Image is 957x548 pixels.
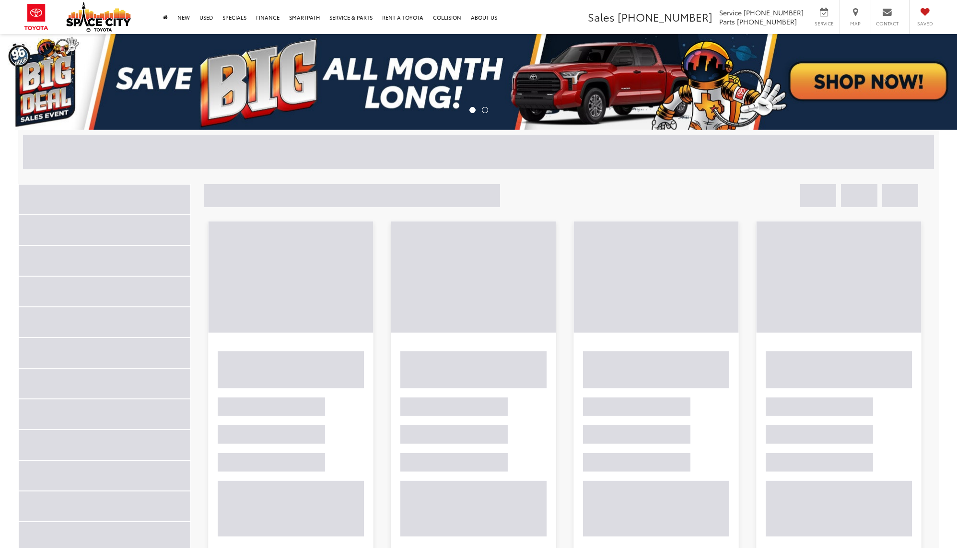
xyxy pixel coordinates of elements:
span: Map [845,20,866,27]
span: Saved [914,20,935,27]
span: Service [813,20,835,27]
span: [PHONE_NUMBER] [737,17,797,26]
span: Parts [719,17,735,26]
span: Service [719,8,742,17]
span: [PHONE_NUMBER] [618,9,712,24]
span: [PHONE_NUMBER] [744,8,804,17]
img: Space City Toyota [66,2,131,32]
span: Contact [876,20,899,27]
span: Sales [588,9,615,24]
